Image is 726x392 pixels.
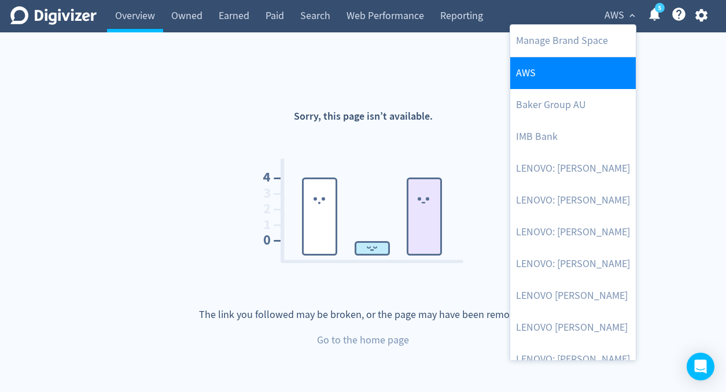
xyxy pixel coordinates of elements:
a: LENOVO: [PERSON_NAME] [510,343,636,375]
a: Manage Brand Space [510,25,636,57]
a: AWS [510,57,636,89]
a: LENOVO: [PERSON_NAME] [510,216,636,248]
div: Open Intercom Messenger [687,353,714,380]
a: LENOVO: [PERSON_NAME] [510,248,636,280]
a: IMB Bank [510,121,636,153]
a: LENOVO: [PERSON_NAME] [510,184,636,216]
a: Baker Group AU [510,89,636,121]
a: LENOVO [PERSON_NAME] [510,312,636,343]
a: LENOVO [PERSON_NAME] [510,280,636,312]
a: LENOVO: [PERSON_NAME] [510,153,636,184]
